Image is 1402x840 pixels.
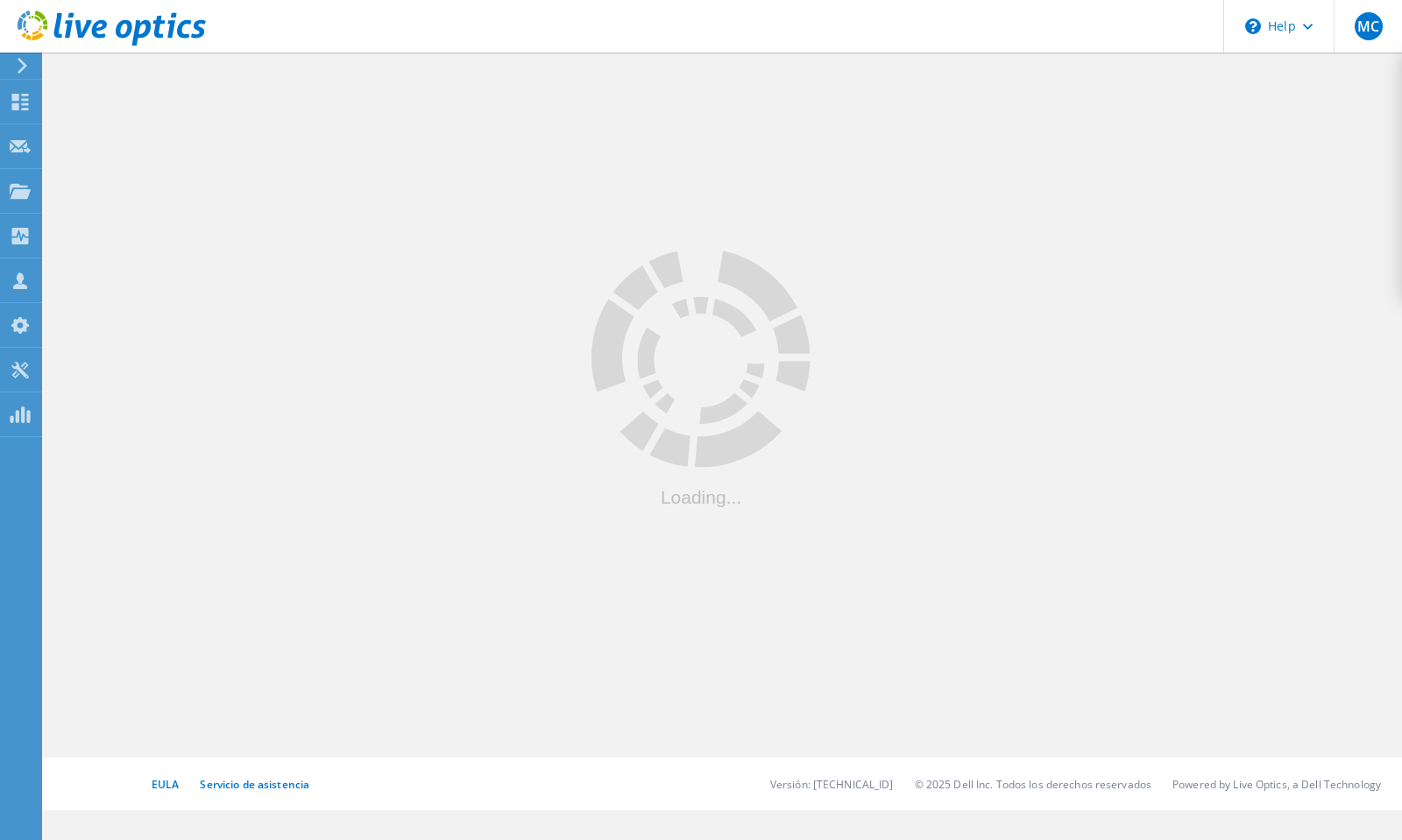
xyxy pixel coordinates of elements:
[200,777,309,792] a: Servicio de asistencia
[152,777,179,792] a: EULA
[915,777,1152,792] li: © 2025 Dell Inc. Todos los derechos reservados
[1357,19,1379,33] span: MC
[18,37,206,49] a: Live Optics Dashboard
[1245,18,1261,34] svg: \n
[1172,777,1381,792] li: Powered by Live Optics, a Dell Technology
[591,487,811,505] div: Loading...
[770,777,894,792] li: Versión: [TECHNICAL_ID]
